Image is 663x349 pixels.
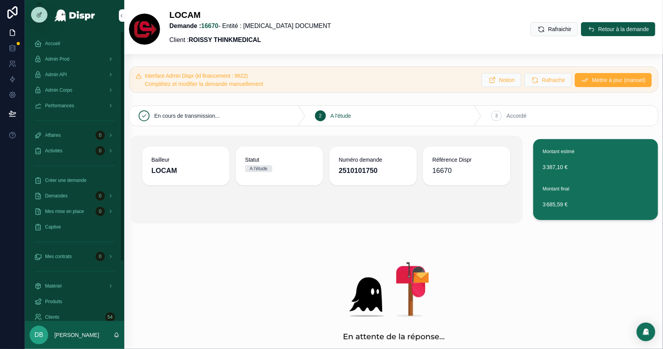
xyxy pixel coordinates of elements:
[30,144,120,158] a: Activités0
[482,73,521,87] button: Notion
[30,83,120,97] a: Admin Corpo
[145,80,475,88] div: Complétez et modifier la demande manuellement
[45,103,74,109] span: Performances
[45,177,87,183] span: Créer une demande
[105,312,115,322] div: 54
[331,112,351,120] span: A l'étude
[54,9,96,22] img: App logo
[598,25,649,33] span: Retour à la demande
[35,330,43,340] span: DB
[25,31,124,321] div: scrollable content
[592,76,646,84] span: Mettre à jour (manuel)
[30,220,120,234] a: Captive
[542,76,565,84] span: Rafraichir
[245,156,314,164] span: Statut
[96,131,105,140] div: 0
[96,207,105,216] div: 0
[575,73,652,87] button: Mettre à jour (manuel)
[581,22,655,36] button: Retour à la demande
[30,295,120,309] a: Produits
[30,189,120,203] a: Demandes0
[548,25,571,33] span: Rafraichir
[543,163,649,171] span: 3 387,10 €
[45,253,72,260] span: Mes contrats
[339,156,407,164] span: Numéro demande
[30,52,120,66] a: Admin Prod
[96,191,105,201] div: 0
[543,149,574,154] span: Montant estimé
[339,167,378,174] strong: 2510101750
[45,298,62,305] span: Produits
[30,204,120,218] a: Mes mise en place0
[30,173,120,187] a: Créer une demande
[169,23,218,29] strong: Demande :
[189,37,261,43] strong: ROISSY THINKMEDICAL
[30,37,120,51] a: Accueil
[30,310,120,324] a: Clients54
[495,113,498,119] span: 3
[96,146,105,155] div: 0
[45,193,68,199] span: Demandes
[169,21,331,31] p: - Entité : [MEDICAL_DATA] DOCUMENT
[250,165,268,172] div: A l'étude
[169,35,331,45] p: Client :
[45,208,84,215] span: Mes mise en place
[30,128,120,142] a: Affaires0
[319,113,322,119] span: 2
[30,250,120,263] a: Mes contrats0
[96,252,105,261] div: 0
[45,132,61,138] span: Affaires
[151,167,177,174] strong: LOCAM
[432,156,501,164] span: Référence Dispr
[30,279,120,293] a: Matériel
[145,81,263,87] span: Complétez et modifier la demande manuellement
[45,224,61,230] span: Captive
[151,156,220,164] span: Bailleur
[45,314,59,320] span: Clients
[45,56,70,62] span: Admin Prod
[45,40,60,47] span: Accueil
[201,23,219,29] a: 16670
[637,323,655,341] div: Open Intercom Messenger
[30,68,120,82] a: Admin API
[30,99,120,113] a: Performances
[524,73,572,87] button: Rafraichir
[45,87,72,93] span: Admin Corpo
[154,112,220,120] span: En cours de transmission...
[45,283,62,289] span: Matériel
[506,112,526,120] span: Accordé
[45,148,63,154] span: Activités
[432,165,452,176] span: 16670
[145,73,475,79] h5: Interface Admin Dispr (id financement : 9622)
[54,331,99,339] p: [PERSON_NAME]
[543,201,649,208] span: 3 685,59 €
[531,22,578,36] button: Rafraichir
[169,9,331,21] h1: LOCAM
[45,72,67,78] span: Admin API
[499,76,515,84] span: Notion
[543,186,569,192] span: Montant final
